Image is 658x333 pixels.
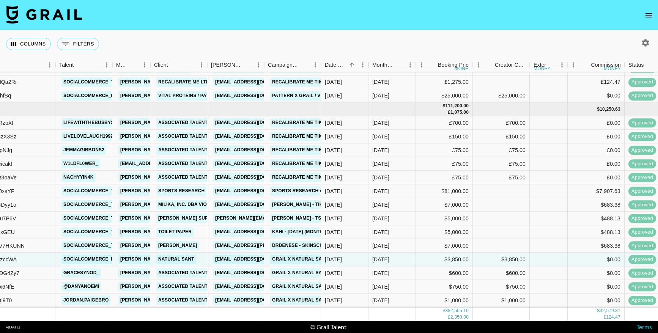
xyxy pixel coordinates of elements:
div: Status [628,58,644,72]
div: $600.00 [506,269,526,277]
button: Sort [346,60,357,70]
a: [PERSON_NAME][EMAIL_ADDRESS][DOMAIN_NAME] [118,200,242,210]
a: [PERSON_NAME][EMAIL_ADDRESS][DOMAIN_NAME] [118,214,242,223]
a: Associated Talent Inc [156,146,219,155]
a: [PERSON_NAME][EMAIL_ADDRESS][DOMAIN_NAME] [118,282,242,292]
div: Aug '25 [372,215,389,222]
div: £0.00 [568,157,625,171]
div: $600.00 [416,267,473,280]
a: gracesynod_ [61,269,101,278]
div: 8/7/2025 [325,242,342,250]
div: 10,250.63 [600,106,620,113]
div: 124.47 [606,314,620,320]
div: Month Due [368,58,416,72]
span: approved [628,242,656,250]
a: @danyanoemi [61,282,101,292]
div: Aug '25 [372,146,389,154]
a: DrDenese - Skinscience - TikTok Shop Affiliate Management - [DATE] [270,241,451,251]
div: $5,000.00 [416,212,473,226]
span: approved [628,93,656,100]
button: Menu [568,59,579,71]
div: £ [604,314,606,320]
div: $3,850.00 [501,256,526,263]
span: approved [628,65,656,72]
a: Recalibrate Me Ltd [156,77,211,87]
div: $0.00 [568,253,625,267]
div: Commission [591,58,621,72]
div: £75.00 [416,157,473,171]
button: Menu [139,59,150,71]
div: Aug '25 [372,269,389,277]
div: 8/6/2025 [325,119,342,127]
button: Sort [484,60,495,70]
div: 8/14/2025 [325,269,342,277]
div: $750.00 [506,283,526,291]
div: $0.00 [568,267,625,280]
span: approved [628,119,656,127]
div: $81,000.00 [416,185,473,198]
div: £150.00 [506,133,526,140]
a: socialcommerce_tsp_us [61,214,131,223]
a: Associated Talent Inc [156,282,219,292]
span: approved [628,160,656,168]
span: approved [628,215,656,222]
button: Menu [101,59,112,71]
div: Talent [59,58,74,72]
a: [EMAIL_ADDRESS][DOMAIN_NAME] [213,77,298,87]
div: Manager [116,58,128,72]
div: $0.00 [568,280,625,294]
a: Pattern x Grail / Vital Proteins TikTok Shop Campaign [270,91,417,101]
div: $25,000.00 [498,92,526,100]
span: approved [628,229,656,236]
button: Menu [44,59,55,71]
div: $ [443,308,445,314]
div: $750.00 [416,280,473,294]
button: Sort [644,60,655,70]
span: approved [628,133,656,140]
div: £0.00 [568,130,625,144]
button: Menu [473,59,484,71]
div: £700.00 [506,119,526,127]
span: approved [628,270,656,277]
div: 382,505.10 [445,308,469,314]
a: Grail x Natural Sant - Batana Vital Mask [270,255,382,264]
a: Grail x Natural Sant Batana Vital Mask [270,296,379,305]
a: Associated Talent Inc [156,296,219,305]
a: [PERSON_NAME] - TikTok Shop management - July - TSP [270,200,412,210]
div: $ [597,308,600,314]
div: Creator Commmission Override [473,58,530,72]
a: [EMAIL_ADDRESS][DOMAIN_NAME] [213,200,298,210]
a: Grail x Natural Sant Batana Vital Mask [270,269,379,278]
a: socialcommerce_tsp_us [61,228,131,237]
a: Grail x Natural Sant Batana Vital Mask [270,282,379,292]
div: £700.00 [416,116,473,130]
div: Booking Price [438,58,471,72]
div: 8/7/2025 [325,215,342,222]
div: [PERSON_NAME] [211,58,242,72]
div: Month Due [372,58,394,72]
span: approved [628,297,656,304]
a: w1ldfl0wer_ [61,159,100,169]
a: socialcommerce_tsp_us [61,187,131,196]
div: 2,350.00 [450,314,469,320]
button: Select columns [6,38,51,50]
div: Client [154,58,168,72]
a: Milika, Inc. dba Violette_FR [156,200,232,210]
a: Associated Talent Inc [156,132,219,141]
div: Aug '25 [372,119,389,127]
a: lifewiththebusbys [61,118,116,128]
button: Show filters [57,38,99,50]
a: [EMAIL_ADDRESS][DOMAIN_NAME] [213,118,298,128]
a: Recalibrate Me TikTok Shop Campaign July [270,77,387,87]
a: [PERSON_NAME] [156,241,199,251]
div: $7,000.00 [416,239,473,253]
a: [EMAIL_ADDRESS][DOMAIN_NAME] [213,269,298,278]
button: Menu [253,59,264,71]
div: £0.00 [568,116,625,130]
div: money [534,66,551,71]
div: Aug '25 [372,283,389,291]
a: Sports Research [156,187,206,196]
a: Toilet Paper [156,228,194,237]
div: $488.13 [568,212,625,226]
a: Recalibrate Me TikTok Shop Campaign July [270,173,387,182]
